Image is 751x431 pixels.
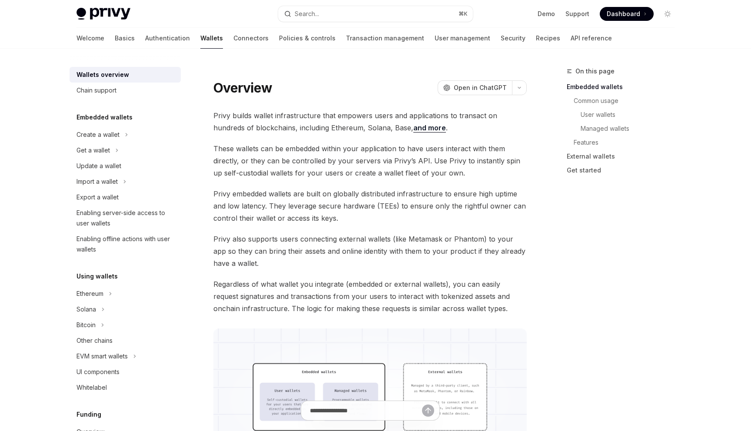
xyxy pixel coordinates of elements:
[70,83,181,98] a: Chain support
[76,335,113,346] div: Other chains
[501,28,525,49] a: Security
[200,28,223,49] a: Wallets
[70,231,181,257] a: Enabling offline actions with user wallets
[422,404,434,417] button: Send message
[70,189,181,205] a: Export a wallet
[70,380,181,395] a: Whitelabel
[70,364,181,380] a: UI components
[454,83,507,92] span: Open in ChatGPT
[213,233,527,269] span: Privy also supports users connecting external wallets (like Metamask or Phantom) to your app so t...
[438,80,512,95] button: Open in ChatGPT
[581,122,681,136] a: Managed wallets
[76,161,121,171] div: Update a wallet
[571,28,612,49] a: API reference
[600,7,654,21] a: Dashboard
[567,80,681,94] a: Embedded wallets
[538,10,555,18] a: Demo
[413,123,446,133] a: and more
[607,10,640,18] span: Dashboard
[213,80,272,96] h1: Overview
[76,70,129,80] div: Wallets overview
[565,10,589,18] a: Support
[76,409,101,420] h5: Funding
[76,8,130,20] img: light logo
[567,149,681,163] a: External wallets
[574,94,681,108] a: Common usage
[76,320,96,330] div: Bitcoin
[581,108,681,122] a: User wallets
[76,382,107,393] div: Whitelabel
[76,176,118,187] div: Import a wallet
[76,145,110,156] div: Get a wallet
[574,136,681,149] a: Features
[145,28,190,49] a: Authentication
[295,9,319,19] div: Search...
[76,234,176,255] div: Enabling offline actions with user wallets
[76,351,128,361] div: EVM smart wallets
[76,28,104,49] a: Welcome
[279,28,336,49] a: Policies & controls
[233,28,269,49] a: Connectors
[278,6,473,22] button: Search...⌘K
[213,278,527,315] span: Regardless of what wallet you integrate (embedded or external wallets), you can easily request si...
[213,188,527,224] span: Privy embedded wallets are built on globally distributed infrastructure to ensure high uptime and...
[76,129,120,140] div: Create a wallet
[76,288,103,299] div: Ethereum
[435,28,490,49] a: User management
[76,85,116,96] div: Chain support
[76,192,119,202] div: Export a wallet
[70,158,181,174] a: Update a wallet
[575,66,615,76] span: On this page
[76,271,118,282] h5: Using wallets
[70,67,181,83] a: Wallets overview
[70,333,181,348] a: Other chains
[70,205,181,231] a: Enabling server-side access to user wallets
[661,7,675,21] button: Toggle dark mode
[213,109,527,134] span: Privy builds wallet infrastructure that empowers users and applications to transact on hundreds o...
[346,28,424,49] a: Transaction management
[459,10,468,17] span: ⌘ K
[76,112,133,123] h5: Embedded wallets
[76,304,96,315] div: Solana
[213,143,527,179] span: These wallets can be embedded within your application to have users interact with them directly, ...
[115,28,135,49] a: Basics
[76,367,120,377] div: UI components
[567,163,681,177] a: Get started
[76,208,176,229] div: Enabling server-side access to user wallets
[536,28,560,49] a: Recipes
